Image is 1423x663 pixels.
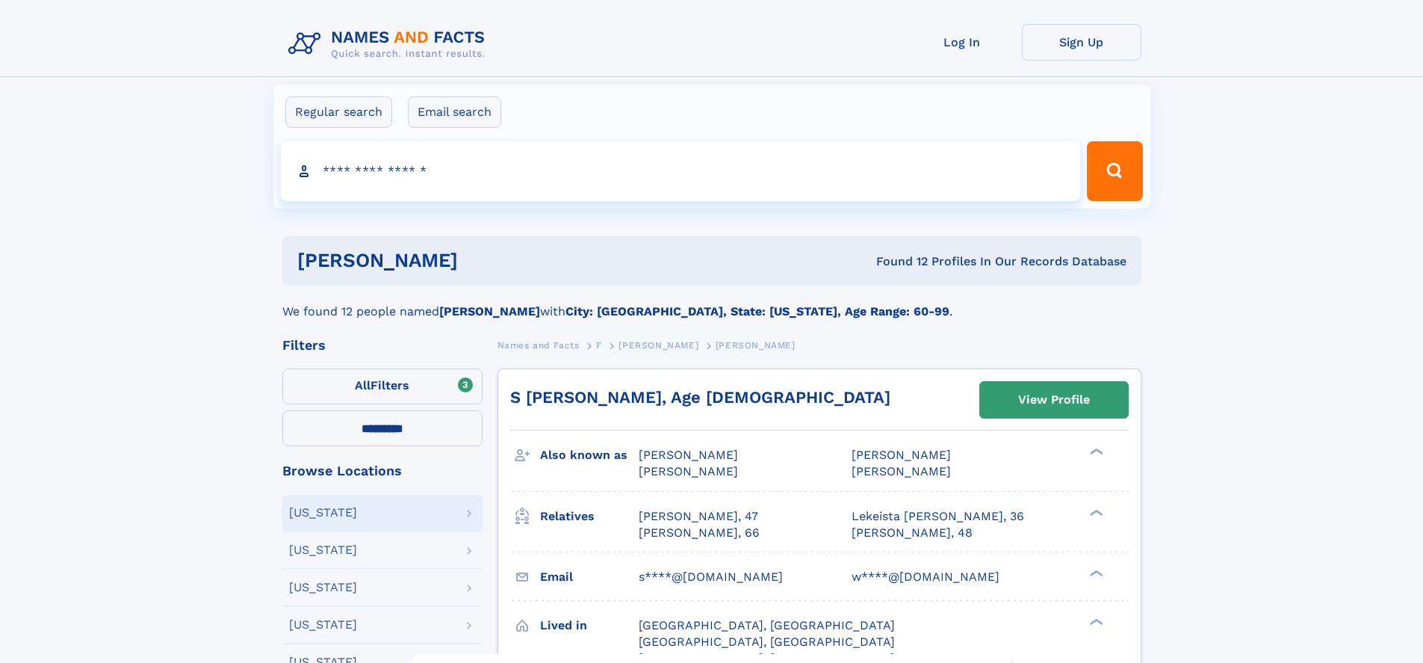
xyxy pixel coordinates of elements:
[289,619,357,631] div: [US_STATE]
[565,304,949,318] b: City: [GEOGRAPHIC_DATA], State: [US_STATE], Age Range: 60-99
[639,508,758,525] a: [PERSON_NAME], 47
[282,339,483,352] div: Filters
[540,613,639,638] h3: Lived in
[619,340,698,351] span: [PERSON_NAME]
[282,24,497,64] img: Logo Names and Facts
[852,464,951,478] span: [PERSON_NAME]
[639,464,738,478] span: [PERSON_NAME]
[281,141,1081,201] input: search input
[596,336,602,354] a: F
[408,96,501,128] label: Email search
[1086,568,1104,578] div: ❯
[1018,383,1090,417] div: View Profile
[1086,447,1104,457] div: ❯
[355,378,371,392] span: All
[639,635,895,649] span: [GEOGRAPHIC_DATA], [GEOGRAPHIC_DATA]
[852,525,973,541] a: [PERSON_NAME], 48
[297,251,667,270] h1: [PERSON_NAME]
[497,336,580,354] a: Names and Facts
[285,96,392,128] label: Regular search
[1086,617,1104,626] div: ❯
[619,336,698,354] a: [PERSON_NAME]
[540,564,639,590] h3: Email
[852,508,1024,525] a: Lekeista [PERSON_NAME], 36
[716,340,796,351] span: [PERSON_NAME]
[596,340,602,351] span: F
[852,448,951,462] span: [PERSON_NAME]
[639,525,760,541] a: [PERSON_NAME], 66
[980,382,1128,418] a: View Profile
[289,544,357,556] div: [US_STATE]
[540,504,639,529] h3: Relatives
[1087,141,1142,201] button: Search Button
[902,24,1022,61] a: Log In
[540,442,639,468] h3: Also known as
[510,388,890,407] a: S [PERSON_NAME], Age [DEMOGRAPHIC_DATA]
[639,618,895,632] span: [GEOGRAPHIC_DATA], [GEOGRAPHIC_DATA]
[289,507,357,519] div: [US_STATE]
[1022,24,1141,61] a: Sign Up
[282,464,483,478] div: Browse Locations
[1086,508,1104,517] div: ❯
[439,304,540,318] b: [PERSON_NAME]
[639,448,738,462] span: [PERSON_NAME]
[667,253,1126,270] div: Found 12 Profiles In Our Records Database
[289,582,357,593] div: [US_STATE]
[282,368,483,404] label: Filters
[282,285,1141,321] div: We found 12 people named with .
